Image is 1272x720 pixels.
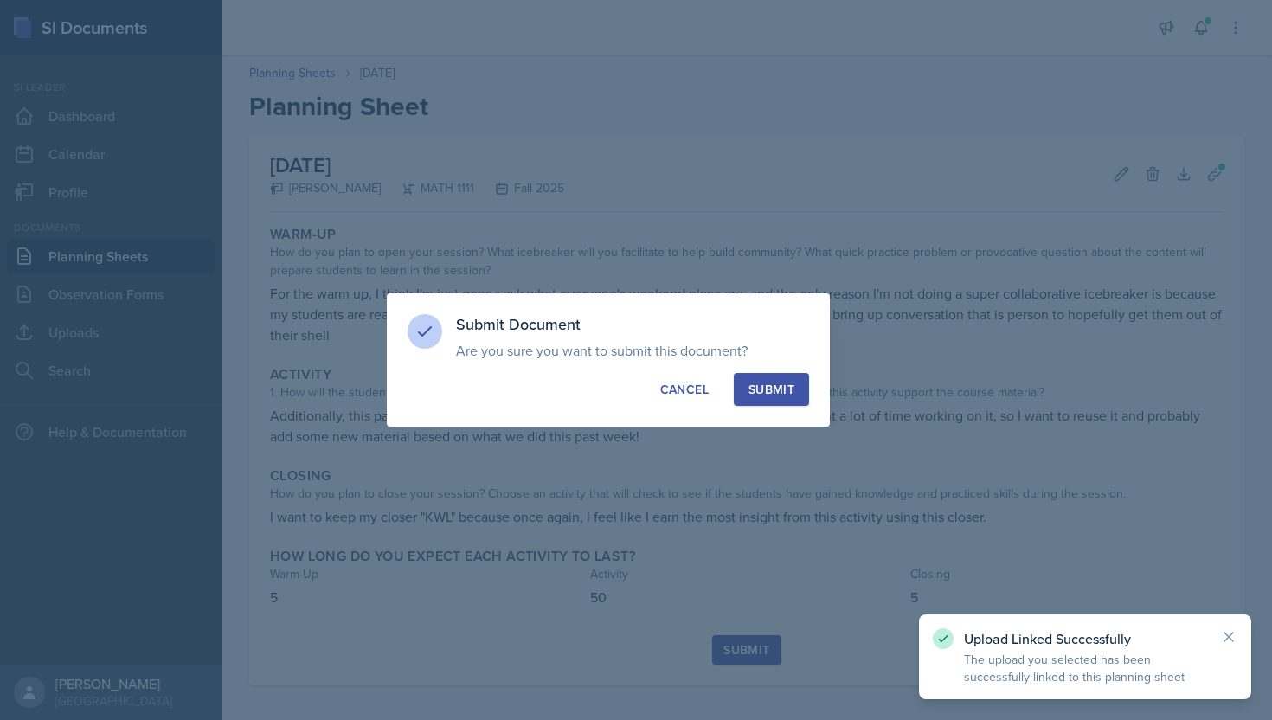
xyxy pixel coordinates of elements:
[734,373,809,406] button: Submit
[456,314,809,335] h3: Submit Document
[964,630,1206,647] p: Upload Linked Successfully
[646,373,723,406] button: Cancel
[660,381,709,398] div: Cancel
[964,651,1206,685] p: The upload you selected has been successfully linked to this planning sheet
[456,342,809,359] p: Are you sure you want to submit this document?
[748,381,794,398] div: Submit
